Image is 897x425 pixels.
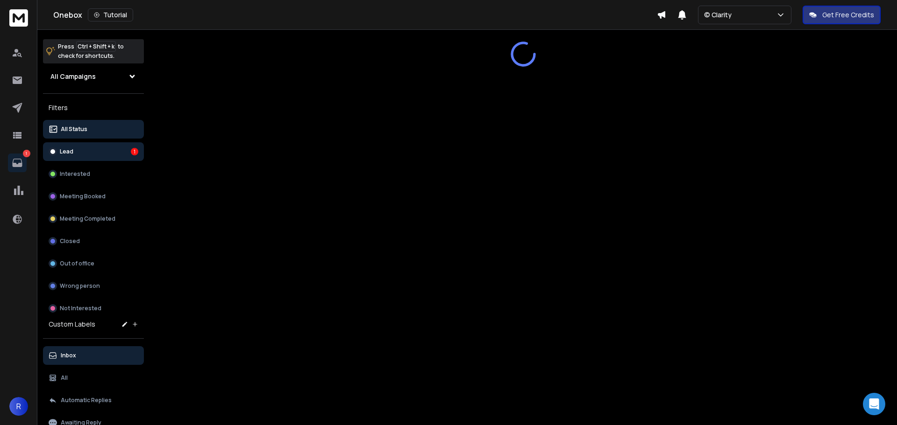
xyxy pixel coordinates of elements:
a: 1 [8,153,27,172]
button: Meeting Completed [43,209,144,228]
h3: Filters [43,101,144,114]
p: 1 [23,150,30,157]
div: Onebox [53,8,657,21]
div: 1 [131,148,138,155]
button: Not Interested [43,299,144,318]
button: Get Free Credits [803,6,881,24]
h1: All Campaigns [50,72,96,81]
p: Out of office [60,260,94,267]
p: Meeting Booked [60,193,106,200]
button: Out of office [43,254,144,273]
button: Tutorial [88,8,133,21]
p: Not Interested [60,305,101,312]
p: Wrong person [60,282,100,290]
button: Wrong person [43,277,144,295]
p: Get Free Credits [822,10,874,20]
p: © Clarity [704,10,735,20]
button: All Status [43,120,144,139]
h3: Custom Labels [49,320,95,329]
button: All [43,369,144,387]
p: All [61,374,68,382]
button: Automatic Replies [43,391,144,410]
p: Press to check for shortcuts. [58,42,124,61]
button: R [9,397,28,416]
p: Inbox [61,352,76,359]
button: Closed [43,232,144,251]
button: Interested [43,165,144,183]
div: Open Intercom Messenger [863,393,885,415]
p: Closed [60,237,80,245]
p: Interested [60,170,90,178]
p: Meeting Completed [60,215,115,223]
p: All Status [61,125,87,133]
p: Automatic Replies [61,397,112,404]
p: Lead [60,148,73,155]
button: Meeting Booked [43,187,144,206]
span: Ctrl + Shift + k [76,41,116,52]
button: All Campaigns [43,67,144,86]
button: Lead1 [43,142,144,161]
button: Inbox [43,346,144,365]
